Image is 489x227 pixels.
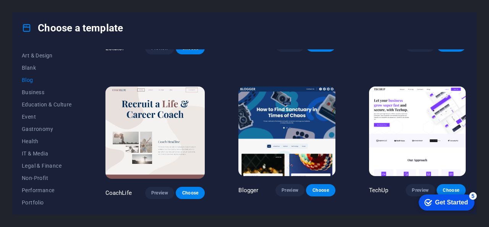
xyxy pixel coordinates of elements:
button: Preview [145,187,174,199]
button: Health [22,135,72,147]
button: Legal & Finance [22,160,72,172]
button: Gastronomy [22,123,72,135]
img: TechUp [369,87,466,176]
span: Choose [312,187,329,193]
img: Blogger [238,87,335,176]
h4: Choose a template [22,22,123,34]
span: Blank [22,65,72,71]
button: Choose [176,187,205,199]
span: Business [22,89,72,95]
button: Portfolio [22,196,72,209]
div: Get Started [23,8,55,15]
p: Blogger [238,186,258,194]
div: 5 [57,2,64,9]
p: CoachLife [105,189,132,197]
button: Blank [22,62,72,74]
span: Art & Design [22,52,72,59]
span: Choose [443,187,460,193]
button: Choose [437,184,466,196]
span: Preview [282,187,298,193]
span: Portfolio [22,199,72,206]
button: Business [22,86,72,98]
button: Education & Culture [22,98,72,111]
span: Education & Culture [22,101,72,108]
button: IT & Media [22,147,72,160]
img: CoachLife [105,87,205,178]
span: Preview [151,190,168,196]
span: Health [22,138,72,144]
button: Art & Design [22,49,72,62]
button: Preview [275,184,304,196]
button: Performance [22,184,72,196]
span: IT & Media [22,150,72,157]
button: Non-Profit [22,172,72,184]
span: Performance [22,187,72,193]
button: Preview [406,184,435,196]
span: Non-Profit [22,175,72,181]
p: TechUp [369,186,389,194]
span: Blog [22,77,72,83]
span: Preview [412,187,429,193]
span: Event [22,114,72,120]
button: Blog [22,74,72,86]
span: Legal & Finance [22,163,72,169]
button: Event [22,111,72,123]
div: Get Started 5 items remaining, 0% complete [6,4,62,20]
span: Gastronomy [22,126,72,132]
button: Choose [306,184,335,196]
span: Choose [182,190,199,196]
